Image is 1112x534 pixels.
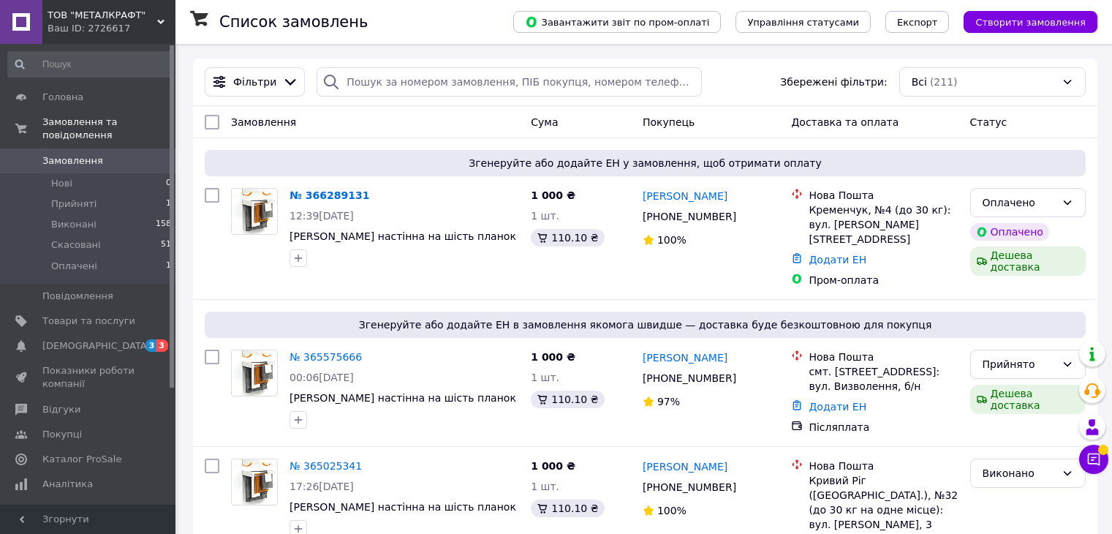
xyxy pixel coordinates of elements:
[897,17,938,28] span: Експорт
[42,91,83,104] span: Головна
[51,260,97,273] span: Оплачені
[809,188,958,203] div: Нова Пошта
[531,189,575,201] span: 1 000 ₴
[7,51,173,78] input: Пошук
[290,210,354,222] span: 12:39[DATE]
[48,22,175,35] div: Ваш ID: 2726617
[156,218,171,231] span: 158
[531,500,604,517] div: 110.10 ₴
[970,247,1086,276] div: Дешева доставка
[232,189,277,234] img: Фото товару
[791,116,899,128] span: Доставка та оплата
[211,317,1080,332] span: Згенеруйте або додайте ЕН в замовлення якомога швидше — доставка буде безкоштовною для покупця
[640,206,739,227] div: [PHONE_NUMBER]
[643,116,695,128] span: Покупець
[42,478,93,491] span: Аналітика
[231,188,278,235] a: Фото товару
[290,392,516,404] a: [PERSON_NAME] настінна на шість планок
[983,356,1056,372] div: Прийнято
[531,481,559,492] span: 1 шт.
[809,273,958,287] div: Пром-оплата
[885,11,950,33] button: Експорт
[51,218,97,231] span: Виконані
[531,391,604,408] div: 110.10 ₴
[42,453,121,466] span: Каталог ProSale
[42,428,82,441] span: Покупці
[735,11,871,33] button: Управління статусами
[219,13,368,31] h1: Список замовлень
[232,459,277,505] img: Фото товару
[809,203,958,247] div: Кременчук, №4 (до 30 кг): вул. [PERSON_NAME][STREET_ADDRESS]
[42,403,80,416] span: Відгуки
[531,229,604,247] div: 110.10 ₴
[513,11,721,33] button: Завантажити звіт по пром-оплаті
[156,339,168,352] span: 3
[290,189,369,201] a: № 366289131
[42,116,175,142] span: Замовлення та повідомлення
[51,238,101,252] span: Скасовані
[949,15,1097,27] a: Створити замовлення
[657,234,687,246] span: 100%
[290,351,362,363] a: № 365575666
[231,459,278,505] a: Фото товару
[657,505,687,516] span: 100%
[317,67,702,97] input: Пошук за номером замовлення, ПІБ покупця, номером телефону, Email, номером накладної
[657,396,680,407] span: 97%
[145,339,157,352] span: 3
[809,350,958,364] div: Нова Пошта
[290,372,354,383] span: 00:06[DATE]
[42,503,135,529] span: Інструменти веб-майстра та SEO
[51,198,97,211] span: Прийняті
[232,350,277,396] img: Фото товару
[930,76,958,88] span: (211)
[531,351,575,363] span: 1 000 ₴
[531,116,558,128] span: Cума
[525,15,709,29] span: Завантажити звіт по пром-оплаті
[643,459,727,474] a: [PERSON_NAME]
[42,364,135,391] span: Показники роботи компанії
[48,9,157,22] span: ТОВ "МЕТАЛКРАФТ"
[640,477,739,497] div: [PHONE_NUMBER]
[42,290,113,303] span: Повідомлення
[166,198,171,211] span: 1
[643,350,727,365] a: [PERSON_NAME]
[290,481,354,492] span: 17:26[DATE]
[161,238,171,252] span: 51
[211,156,1080,170] span: Згенеруйте або додайте ЕН у замовлення, щоб отримати оплату
[42,339,151,353] span: [DEMOGRAPHIC_DATA]
[643,189,727,203] a: [PERSON_NAME]
[809,459,958,473] div: Нова Пошта
[912,75,927,89] span: Всі
[809,473,958,532] div: Кривий Ріг ([GEOGRAPHIC_DATA].), №32 (до 30 кг на одне місце): вул. [PERSON_NAME], 3
[809,420,958,435] div: Післяплата
[780,75,887,89] span: Збережені фільтри:
[983,465,1056,481] div: Виконано
[809,364,958,394] div: смт. [STREET_ADDRESS]: вул. Визволення, б/н
[983,195,1056,211] div: Оплачено
[166,177,171,190] span: 0
[233,75,276,89] span: Фільтри
[166,260,171,273] span: 1
[231,116,296,128] span: Замовлення
[290,460,362,472] a: № 365025341
[970,223,1049,241] div: Оплачено
[964,11,1097,33] button: Створити замовлення
[975,17,1086,28] span: Створити замовлення
[809,401,866,413] a: Додати ЕН
[809,254,866,266] a: Додати ЕН
[1079,445,1108,474] button: Чат з покупцем
[531,372,559,383] span: 1 шт.
[747,17,859,28] span: Управління статусами
[531,210,559,222] span: 1 шт.
[970,385,1086,414] div: Дешева доставка
[231,350,278,396] a: Фото товару
[42,315,135,328] span: Товари та послуги
[970,116,1007,128] span: Статус
[42,154,103,168] span: Замовлення
[51,177,72,190] span: Нові
[290,501,516,513] a: [PERSON_NAME] настінна на шість планок
[290,230,516,242] a: [PERSON_NAME] настінна на шість планок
